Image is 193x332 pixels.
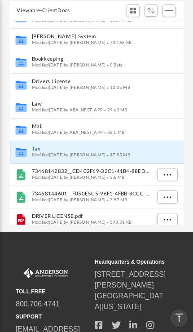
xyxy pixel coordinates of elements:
[31,152,105,157] span: Modified [DATE] by [PERSON_NAME]
[31,213,149,219] span: DRIVER LICENSE.pdf
[31,62,105,67] span: Modified [DATE] by [PERSON_NAME]
[103,130,124,134] span: 36.1 MB
[105,152,130,157] span: 47.85 MB
[31,124,149,129] button: Mail
[17,7,70,15] button: Viewable-ClientDocs
[105,85,130,89] span: 12.35 MB
[31,40,105,44] span: Modified [DATE] by [PERSON_NAME]
[31,191,149,197] span: 73468144601__F050E5C5-96F1-4FBB-8CCC-2C1F1DBFF838.jpeg
[105,62,123,67] span: 0 Byte
[145,4,158,17] button: Sort
[95,258,167,266] small: Headquarters & Operations
[95,270,166,289] a: [STREET_ADDRESS][PERSON_NAME]
[95,292,163,310] a: [GEOGRAPHIC_DATA][US_STATE]
[31,220,105,224] span: Modified [DATE] by [PERSON_NAME]
[31,107,103,112] span: Modified [DATE] by ABA_NEST_APP
[16,313,88,321] small: SUPPORT
[31,56,149,62] button: Bookkeeping
[16,288,88,296] small: TOLL FREE
[31,101,149,107] button: Law
[31,175,105,179] span: Modified [DATE] by [PERSON_NAME]
[105,40,132,44] span: 702.68 KB
[105,18,132,22] span: 858.44 KB
[31,130,103,134] span: Modified [DATE] by ABA_NEST_APP
[157,190,177,204] button: More options
[16,300,60,308] a: 800.706.4741
[31,79,149,84] button: Drivers License
[157,168,177,181] button: More options
[31,18,105,22] span: Modified [DATE] by [PERSON_NAME]
[31,85,105,89] span: Modified [DATE] by [PERSON_NAME]
[103,107,127,112] span: 29.63 MB
[31,197,105,202] span: Modified [DATE] by [PERSON_NAME]
[105,220,132,224] span: 593.31 KB
[10,21,184,226] div: grid
[157,212,177,226] button: More options
[127,4,140,17] button: Switch to Grid View
[31,146,149,152] button: Tax
[162,4,176,17] button: Add
[105,197,127,202] span: 3.97 MB
[105,175,124,179] span: 3.6 MB
[31,168,149,174] span: 73468142832__CD402F69-32C1-41B4-88ED-B3CD7FEE22C0.jpeg
[16,268,70,279] img: Anderson Advisors Platinum Portal
[31,34,149,40] button: [PERSON_NAME] System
